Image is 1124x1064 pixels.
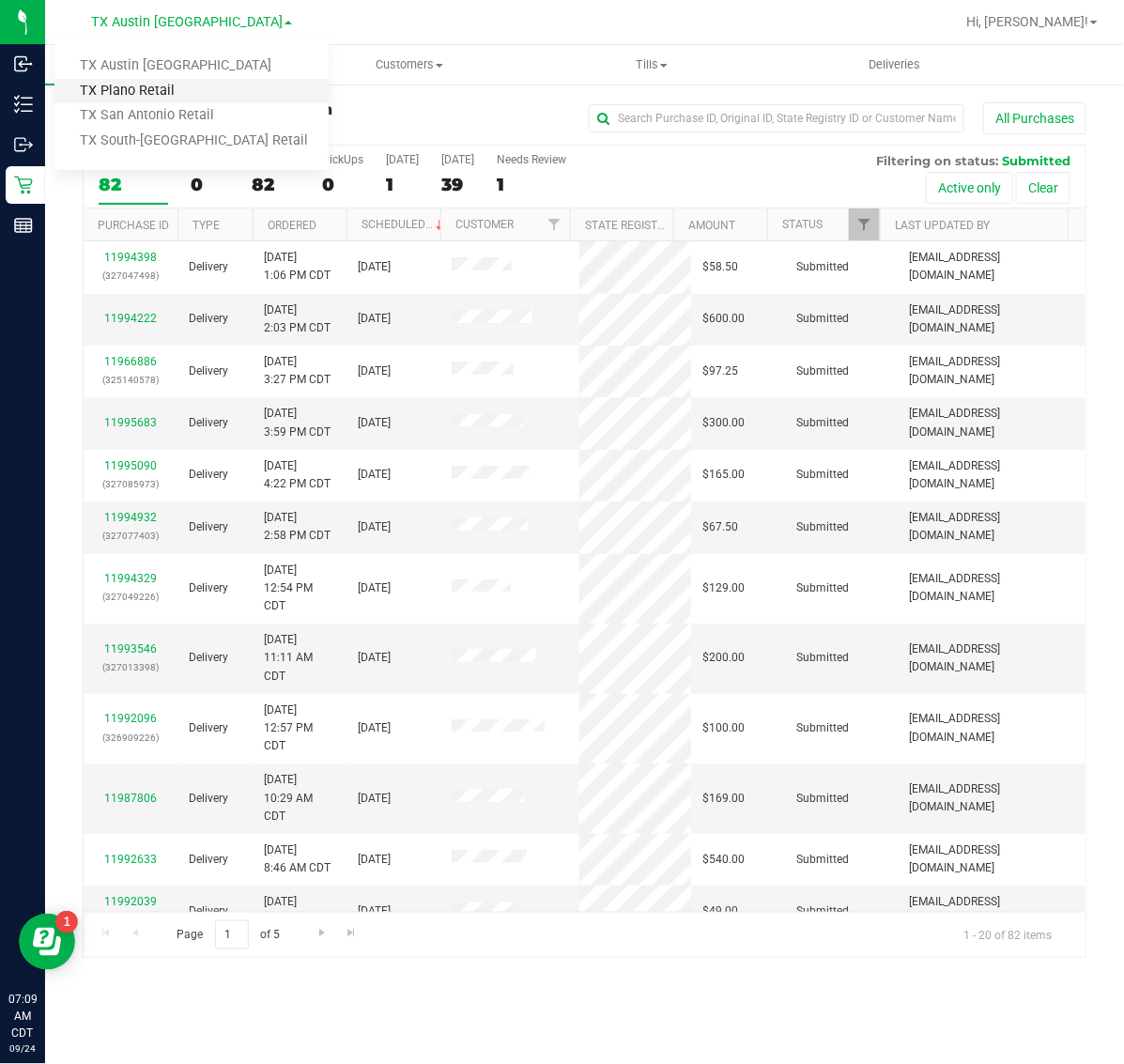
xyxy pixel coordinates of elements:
span: Purchases [45,56,288,73]
span: $200.00 [702,649,745,667]
inline-svg: Inventory [14,95,33,114]
span: Delivery [189,414,228,432]
div: PickUps [322,153,363,166]
span: Submitted [796,414,849,432]
div: Needs Review [497,153,566,166]
span: $67.50 [702,518,738,536]
span: [DATE] 12:54 PM CDT [264,562,335,616]
span: [EMAIL_ADDRESS][DOMAIN_NAME] [909,640,1074,676]
span: [DATE] [358,310,391,328]
span: [DATE] 1:06 PM CDT [264,249,331,285]
p: (327085973) [95,475,166,493]
button: Active only [926,172,1013,204]
a: Filter [849,208,880,240]
span: [DATE] 3:27 PM CDT [264,353,331,389]
a: Status [782,218,823,231]
div: 82 [99,174,168,195]
a: 11995090 [104,459,157,472]
span: [EMAIL_ADDRESS][DOMAIN_NAME] [909,405,1074,440]
div: 82 [252,174,300,195]
span: [DATE] [358,362,391,380]
span: [DATE] [358,579,391,597]
a: Customer [455,218,514,231]
span: Customers [289,56,531,73]
span: [EMAIL_ADDRESS][DOMAIN_NAME] [909,841,1074,877]
span: Page of 5 [161,920,296,949]
a: TX Austin [GEOGRAPHIC_DATA] [54,54,329,79]
a: 11994932 [104,511,157,524]
span: Submitted [796,851,849,869]
a: Go to the last page [338,920,365,946]
span: Submitted [796,579,849,597]
span: Delivery [189,902,228,920]
span: [DATE] [358,258,391,276]
span: Delivery [189,790,228,808]
span: Hi, [PERSON_NAME]! [966,14,1088,29]
span: Submitted [796,790,849,808]
span: $169.00 [702,790,745,808]
span: [EMAIL_ADDRESS][DOMAIN_NAME] [909,249,1074,285]
a: Purchases [45,45,288,85]
p: (327013398) [95,658,166,676]
a: 11994222 [104,312,157,325]
span: [EMAIL_ADDRESS][DOMAIN_NAME] [909,457,1074,493]
div: [DATE] [386,153,419,166]
span: Delivery [189,649,228,667]
span: $49.00 [702,902,738,920]
span: $300.00 [702,414,745,432]
span: Submitted [796,902,849,920]
span: Delivery [189,258,228,276]
span: [DATE] 12:57 PM CDT [264,702,335,756]
inline-svg: Inbound [14,54,33,73]
a: 11966886 [104,355,157,368]
span: Delivery [189,310,228,328]
a: Last Updated By [895,219,990,232]
a: 11992096 [104,712,157,725]
span: Deliveries [843,56,946,73]
a: 11995683 [104,416,157,429]
a: Deliveries [774,45,1017,85]
input: 1 [215,920,249,949]
span: [DATE] 2:03 PM CDT [264,301,331,337]
span: $600.00 [702,310,745,328]
span: [DATE] [358,649,391,667]
iframe: Resource center [19,914,75,970]
a: Scheduled [362,218,447,231]
span: $100.00 [702,719,745,737]
span: Submitted [796,310,849,328]
a: Purchase ID [98,219,169,232]
a: Filter [539,208,570,240]
span: Submitted [1002,153,1070,168]
span: [DATE] [358,719,391,737]
a: 11994398 [104,251,157,264]
p: (327077403) [95,527,166,545]
span: Delivery [189,719,228,737]
span: Submitted [796,719,849,737]
button: All Purchases [983,102,1086,134]
a: 11993546 [104,642,157,655]
p: (326909226) [95,729,166,747]
a: Ordered [268,219,316,232]
div: 0 [191,174,229,195]
span: $165.00 [702,466,745,484]
span: [DATE] [358,790,391,808]
p: (325140578) [95,371,166,389]
p: 07:09 AM CDT [8,991,37,1041]
div: 1 [386,174,419,195]
span: $540.00 [702,851,745,869]
inline-svg: Reports [14,216,33,235]
a: 11994329 [104,572,157,585]
span: Submitted [796,518,849,536]
inline-svg: Outbound [14,135,33,154]
span: [DATE] [358,851,391,869]
span: [DATE] [358,414,391,432]
a: Amount [688,219,735,232]
a: Customers [288,45,531,85]
p: (327047498) [95,267,166,285]
span: [DATE] 3:59 PM CDT [264,405,331,440]
span: [DATE] 2:58 PM CDT [264,509,331,545]
span: [EMAIL_ADDRESS][DOMAIN_NAME] [909,710,1074,746]
span: Delivery [189,466,228,484]
span: TX Austin [GEOGRAPHIC_DATA] [91,14,283,30]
